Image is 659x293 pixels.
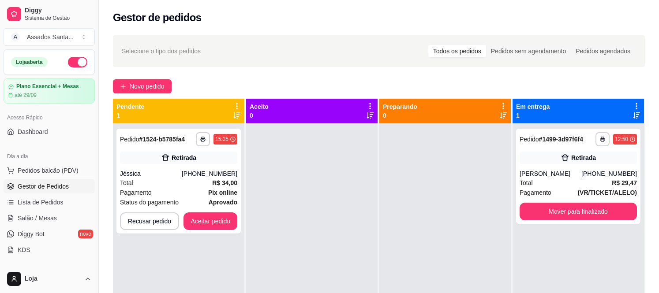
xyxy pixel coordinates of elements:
[18,214,57,223] span: Salão / Mesas
[139,136,185,143] strong: # 1524-b5785fa4
[18,166,79,175] span: Pedidos balcão (PDV)
[18,127,48,136] span: Dashboard
[18,198,64,207] span: Lista de Pedidos
[215,136,228,143] div: 15:35
[577,189,637,196] strong: (VR/TICKET/ALELO)
[116,102,144,111] p: Pendente
[486,45,571,57] div: Pedidos sem agendamento
[172,153,196,162] div: Retirada
[4,149,95,163] div: Dia a dia
[4,4,95,25] a: DiggySistema de Gestão
[18,245,30,254] span: KDS
[183,212,237,230] button: Aceitar pedido
[11,57,48,67] div: Loja aberta
[120,188,152,197] span: Pagamento
[520,203,637,220] button: Mover para finalizado
[25,15,91,22] span: Sistema de Gestão
[27,33,74,41] div: Assados Santa ...
[4,243,95,257] a: KDS
[16,83,79,90] article: Plano Essencial + Mesas
[15,92,37,99] article: até 29/09
[250,102,269,111] p: Aceito
[520,188,551,197] span: Pagamento
[120,178,133,188] span: Total
[120,212,179,230] button: Recusar pedido
[4,227,95,241] a: Diggy Botnovo
[581,169,637,178] div: [PHONE_NUMBER]
[113,79,172,93] button: Novo pedido
[383,102,417,111] p: Preparando
[18,182,69,191] span: Gestor de Pedidos
[120,169,182,178] div: Jéssica
[4,195,95,209] a: Lista de Pedidos
[120,83,126,89] span: plus
[250,111,269,120] p: 0
[116,111,144,120] p: 1
[4,78,95,104] a: Plano Essencial + Mesasaté 29/09
[11,33,20,41] span: A
[520,136,539,143] span: Pedido
[4,163,95,178] button: Pedidos balcão (PDV)
[539,136,583,143] strong: # 1499-3d97f6f4
[209,199,237,206] strong: aprovado
[428,45,486,57] div: Todos os pedidos
[4,179,95,193] a: Gestor de Pedidos
[25,7,91,15] span: Diggy
[383,111,417,120] p: 0
[516,102,550,111] p: Em entrega
[516,111,550,120] p: 1
[4,268,95,289] button: Loja
[182,169,237,178] div: [PHONE_NUMBER]
[25,275,81,283] span: Loja
[113,11,202,25] h2: Gestor de pedidos
[4,28,95,46] button: Select a team
[208,189,237,196] strong: Pix online
[615,136,628,143] div: 12:50
[120,197,179,207] span: Status do pagamento
[212,179,237,186] strong: R$ 34,00
[571,45,635,57] div: Pedidos agendados
[4,211,95,225] a: Salão / Mesas
[520,169,581,178] div: [PERSON_NAME]
[4,111,95,125] div: Acesso Rápido
[130,82,165,91] span: Novo pedido
[122,46,201,56] span: Selecione o tipo dos pedidos
[612,179,637,186] strong: R$ 29,47
[571,153,596,162] div: Retirada
[4,125,95,139] a: Dashboard
[120,136,139,143] span: Pedido
[68,57,87,67] button: Alterar Status
[18,230,45,238] span: Diggy Bot
[520,178,533,188] span: Total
